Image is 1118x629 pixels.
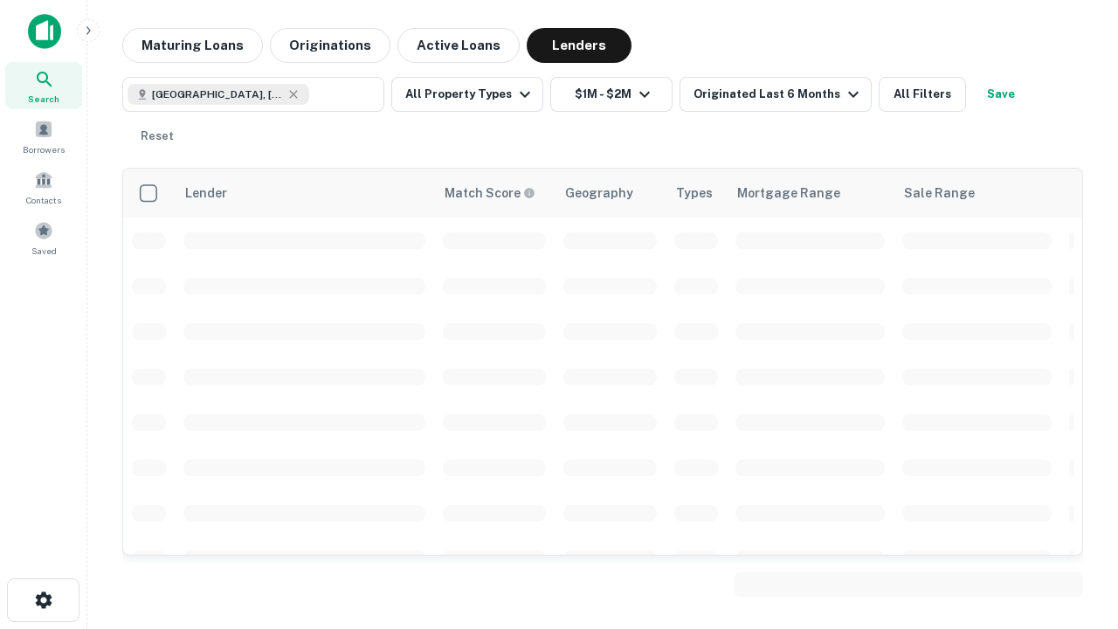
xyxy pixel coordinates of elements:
[397,28,520,63] button: Active Loans
[555,169,666,218] th: Geography
[152,86,283,102] span: [GEOGRAPHIC_DATA], [GEOGRAPHIC_DATA], [GEOGRAPHIC_DATA]
[565,183,633,204] div: Geography
[5,163,82,211] a: Contacts
[727,169,894,218] th: Mortgage Range
[31,244,57,258] span: Saved
[175,169,434,218] th: Lender
[666,169,727,218] th: Types
[122,28,263,63] button: Maturing Loans
[676,183,713,204] div: Types
[23,142,65,156] span: Borrowers
[5,113,82,160] a: Borrowers
[28,14,61,49] img: capitalize-icon.png
[434,169,555,218] th: Capitalize uses an advanced AI algorithm to match your search with the best lender. The match sco...
[904,183,975,204] div: Sale Range
[737,183,840,204] div: Mortgage Range
[26,193,61,207] span: Contacts
[270,28,390,63] button: Originations
[28,92,59,106] span: Search
[879,77,966,112] button: All Filters
[527,28,631,63] button: Lenders
[445,183,535,203] div: Capitalize uses an advanced AI algorithm to match your search with the best lender. The match sco...
[445,183,532,203] h6: Match Score
[185,183,227,204] div: Lender
[391,77,543,112] button: All Property Types
[129,119,185,154] button: Reset
[894,169,1060,218] th: Sale Range
[5,214,82,261] a: Saved
[1031,489,1118,573] iframe: Chat Widget
[680,77,872,112] button: Originated Last 6 Months
[973,77,1029,112] button: Save your search to get updates of matches that match your search criteria.
[694,84,864,105] div: Originated Last 6 Months
[5,62,82,109] a: Search
[550,77,673,112] button: $1M - $2M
